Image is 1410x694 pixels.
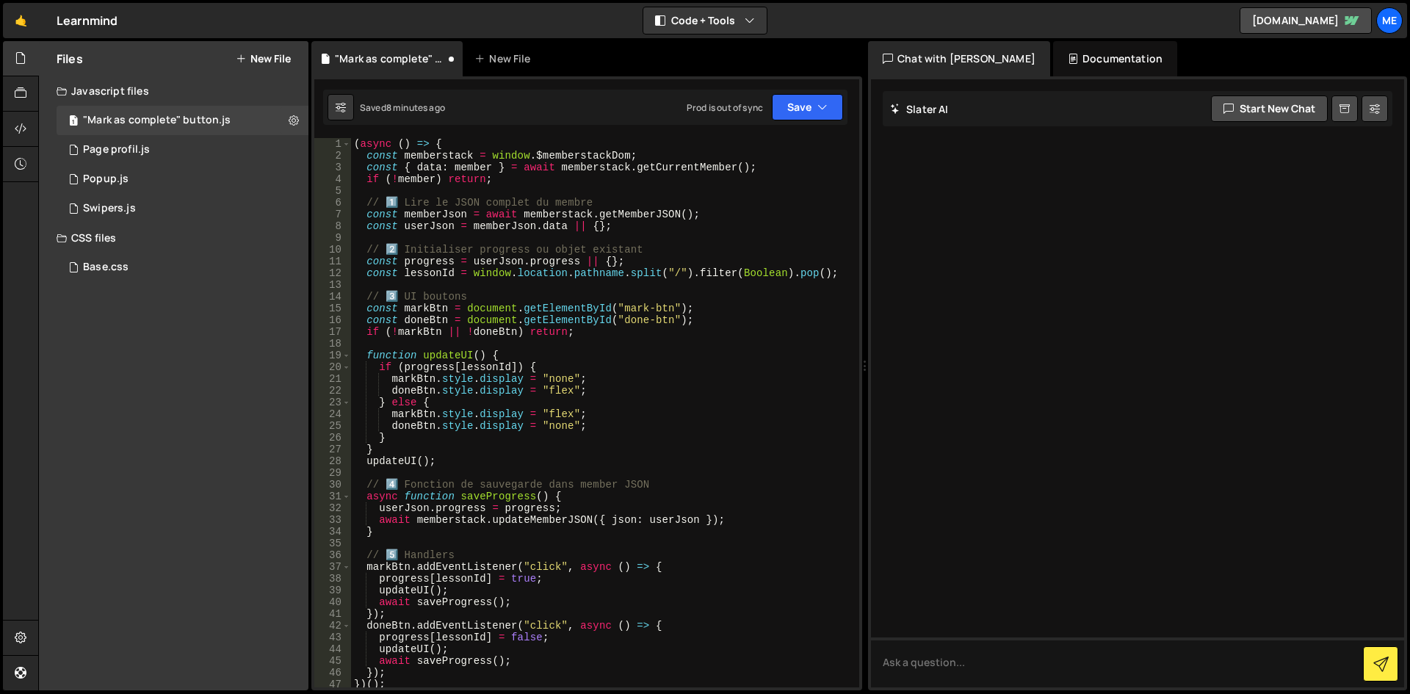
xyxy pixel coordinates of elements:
[314,232,351,244] div: 9
[83,143,150,156] div: Page profil.js
[57,253,308,282] div: 16075/43463.css
[314,585,351,596] div: 39
[83,173,129,186] div: Popup.js
[314,373,351,385] div: 21
[335,51,445,66] div: "Mark as complete" button.js
[1240,7,1372,34] a: [DOMAIN_NAME]
[314,643,351,655] div: 44
[83,114,231,127] div: "Mark as complete" button.js
[83,202,136,215] div: Swipers.js
[360,101,445,114] div: Saved
[314,679,351,690] div: 47
[314,608,351,620] div: 41
[314,361,351,373] div: 20
[314,455,351,467] div: 28
[314,256,351,267] div: 11
[314,244,351,256] div: 10
[772,94,843,120] button: Save
[314,314,351,326] div: 16
[314,303,351,314] div: 15
[314,526,351,538] div: 34
[3,3,39,38] a: 🤙
[314,173,351,185] div: 4
[314,138,351,150] div: 1
[314,279,351,291] div: 13
[314,655,351,667] div: 45
[314,420,351,432] div: 25
[314,209,351,220] div: 7
[314,385,351,397] div: 22
[69,116,78,128] span: 1
[57,135,308,165] div: 16075/43125.js
[314,632,351,643] div: 43
[314,444,351,455] div: 27
[314,561,351,573] div: 37
[1376,7,1403,34] a: Me
[890,102,949,116] h2: Slater AI
[314,479,351,491] div: 30
[57,51,83,67] h2: Files
[314,291,351,303] div: 14
[314,408,351,420] div: 24
[57,12,117,29] div: Learnmind
[57,106,308,135] div: 16075/45578.js
[314,549,351,561] div: 36
[236,53,291,65] button: New File
[314,350,351,361] div: 19
[314,573,351,585] div: 38
[1053,41,1177,76] div: Documentation
[314,620,351,632] div: 42
[314,220,351,232] div: 8
[314,538,351,549] div: 35
[314,185,351,197] div: 5
[643,7,767,34] button: Code + Tools
[314,326,351,338] div: 17
[1211,95,1328,122] button: Start new chat
[314,491,351,502] div: 31
[386,101,445,114] div: 8 minutes ago
[39,223,308,253] div: CSS files
[39,76,308,106] div: Javascript files
[687,101,763,114] div: Prod is out of sync
[474,51,536,66] div: New File
[314,267,351,279] div: 12
[314,514,351,526] div: 33
[314,197,351,209] div: 6
[314,667,351,679] div: 46
[314,596,351,608] div: 40
[314,338,351,350] div: 18
[314,502,351,514] div: 32
[83,261,129,274] div: Base.css
[868,41,1050,76] div: Chat with [PERSON_NAME]
[314,397,351,408] div: 23
[57,165,308,194] div: 16075/43124.js
[314,432,351,444] div: 26
[314,162,351,173] div: 3
[314,467,351,479] div: 29
[314,150,351,162] div: 2
[57,194,308,223] div: 16075/43439.js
